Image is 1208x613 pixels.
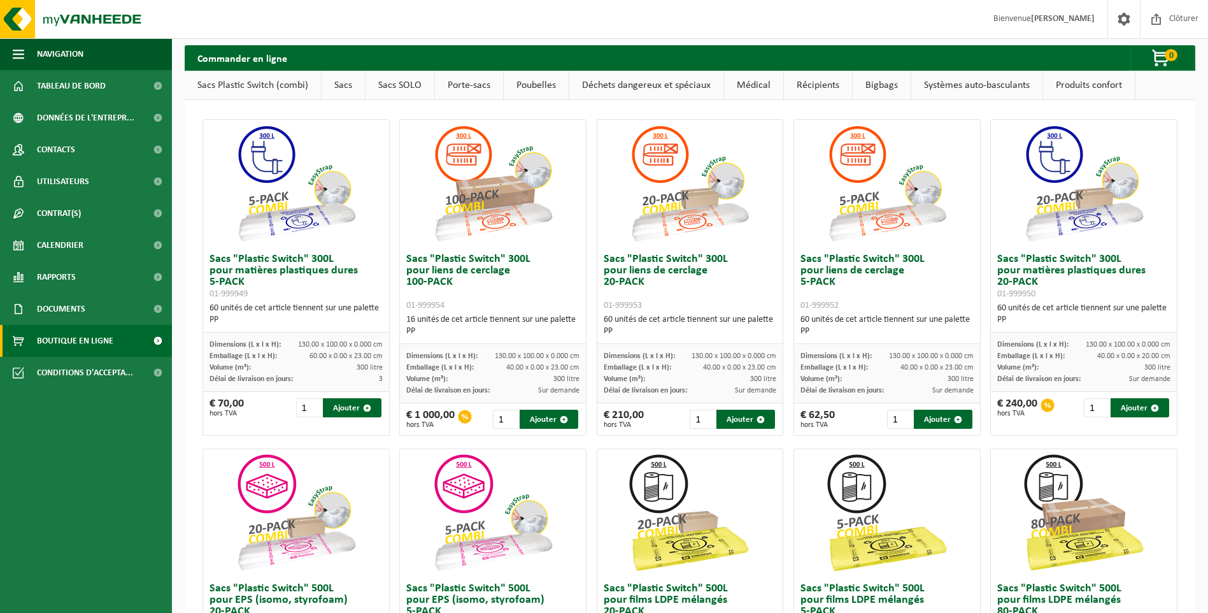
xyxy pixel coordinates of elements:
h3: Sacs "Plastic Switch" 300L pour liens de cerclage 20-PACK [604,254,777,311]
span: Emballage (L x l x H): [210,352,277,360]
img: 01-999953 [626,120,753,247]
button: Ajouter [1111,398,1169,417]
span: 130.00 x 100.00 x 0.000 cm [1086,341,1170,349]
span: Documents [37,293,85,325]
a: Produits confort [1043,71,1135,100]
img: 01-999956 [232,449,360,577]
span: Données de l'entrepr... [37,102,134,134]
span: Délai de livraison en jours: [604,387,687,394]
span: Conditions d'accepta... [37,357,133,389]
span: Calendrier [37,229,83,261]
button: 0 [1130,45,1194,71]
span: Dimensions (L x l x H): [800,352,872,360]
span: Emballage (L x l x H): [406,364,474,371]
h3: Sacs "Plastic Switch" 300L pour liens de cerclage 100-PACK [406,254,579,311]
a: Porte-sacs [435,71,503,100]
div: PP [210,314,383,326]
span: Emballage (L x l x H): [800,364,868,371]
span: 3 [379,375,383,383]
span: 01-999950 [997,289,1035,299]
input: 1 [493,410,518,429]
a: Déchets dangereux et spéciaux [569,71,723,100]
div: 60 unités de cet article tiennent sur une palette [210,303,383,326]
span: 60.00 x 0.00 x 23.00 cm [309,352,383,360]
span: 300 litre [553,375,579,383]
span: hors TVA [406,421,455,429]
strong: [PERSON_NAME] [1031,14,1095,24]
h3: Sacs "Plastic Switch" 300L pour matières plastiques dures 20-PACK [997,254,1170,299]
span: Emballage (L x l x H): [604,364,671,371]
span: 01-999952 [800,301,839,310]
div: 60 unités de cet article tiennent sur une palette [800,314,974,337]
h3: Sacs "Plastic Switch" 300L pour matières plastiques dures 5-PACK [210,254,383,299]
span: 300 litre [750,375,776,383]
span: hors TVA [997,410,1037,417]
span: Volume (m³): [997,364,1039,371]
span: Utilisateurs [37,166,89,198]
div: € 70,00 [210,398,244,417]
img: 01-999950 [1020,120,1148,247]
a: Poubelles [504,71,569,100]
img: 01-999964 [626,449,753,577]
img: 01-999955 [429,449,557,577]
span: Sur demande [1129,375,1170,383]
div: PP [604,326,777,337]
a: Sacs SOLO [366,71,434,100]
span: Délai de livraison en jours: [800,387,884,394]
a: Récipients [784,71,852,100]
span: Volume (m³): [604,375,645,383]
a: Sacs [322,71,365,100]
span: 130.00 x 100.00 x 0.000 cm [692,352,776,360]
span: Tableau de bord [37,70,106,102]
span: 0 [1165,49,1177,61]
div: PP [800,326,974,337]
div: 16 unités de cet article tiennent sur une palette [406,314,579,337]
span: Sur demande [932,387,974,394]
span: Délai de livraison en jours: [997,375,1081,383]
span: 01-999954 [406,301,444,310]
img: 01-999952 [823,120,951,247]
span: Volume (m³): [406,375,448,383]
span: Navigation [37,38,83,70]
span: Sur demande [735,387,776,394]
span: Volume (m³): [210,364,251,371]
input: 1 [296,398,322,417]
span: 01-999953 [604,301,642,310]
div: PP [997,314,1170,326]
span: Dimensions (L x l x H): [604,352,675,360]
input: 1 [887,410,913,429]
span: hors TVA [210,410,244,417]
span: 300 litre [948,375,974,383]
span: Dimensions (L x l x H): [210,341,281,349]
img: 01-999963 [823,449,951,577]
span: Dimensions (L x l x H): [406,352,478,360]
span: 40.00 x 0.00 x 23.00 cm [703,364,776,371]
span: Dimensions (L x l x H): [997,341,1069,349]
div: € 240,00 [997,398,1037,417]
span: 300 litre [1144,364,1170,371]
a: Bigbags [853,71,911,100]
button: Ajouter [323,398,381,417]
button: Ajouter [914,410,972,429]
button: Ajouter [716,410,775,429]
div: PP [406,326,579,337]
span: 130.00 x 100.00 x 0.000 cm [889,352,974,360]
span: hors TVA [800,421,835,429]
span: Volume (m³): [800,375,842,383]
span: 130.00 x 100.00 x 0.000 cm [495,352,579,360]
span: Délai de livraison en jours: [210,375,293,383]
div: 60 unités de cet article tiennent sur une palette [997,303,1170,326]
span: 40.00 x 0.00 x 23.00 cm [506,364,579,371]
button: Ajouter [520,410,578,429]
div: € 1 000,00 [406,410,455,429]
span: Rapports [37,261,76,293]
span: 300 litre [357,364,383,371]
span: 01-999949 [210,289,248,299]
span: Contrat(s) [37,198,81,229]
span: Contacts [37,134,75,166]
span: 40.00 x 0.00 x 20.00 cm [1097,352,1170,360]
a: Sacs Plastic Switch (combi) [185,71,321,100]
input: 1 [690,410,715,429]
input: 1 [1084,398,1109,417]
span: Emballage (L x l x H): [997,352,1065,360]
